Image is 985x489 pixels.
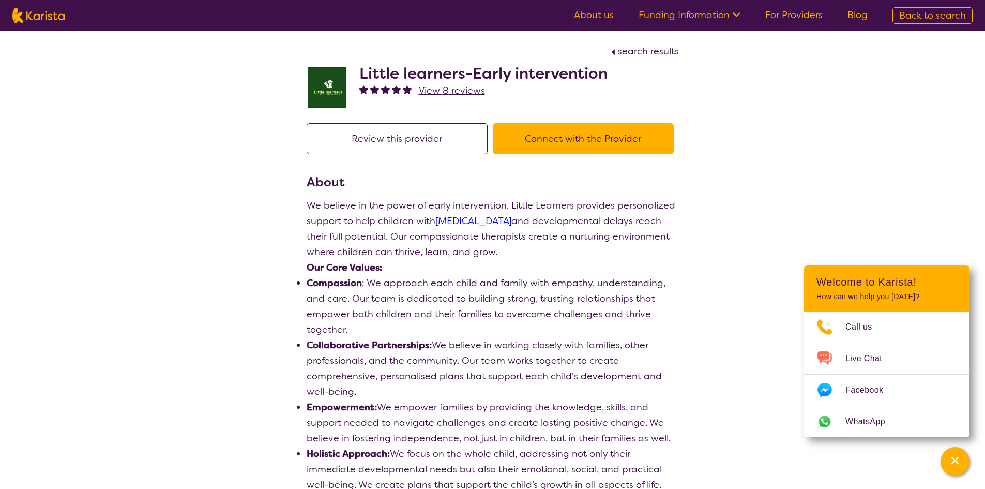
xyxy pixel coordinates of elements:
[574,9,614,21] a: About us
[392,85,401,94] img: fullstar
[307,67,348,108] img: f55hkdaos5cvjyfbzwno.jpg
[359,85,368,94] img: fullstar
[804,406,969,437] a: Web link opens in a new tab.
[816,292,957,301] p: How can we help you [DATE]?
[307,173,679,191] h3: About
[609,45,679,57] a: search results
[307,337,679,399] li: We believe in working closely with families, other professionals, and the community. Our team wor...
[618,45,679,57] span: search results
[765,9,823,21] a: For Providers
[307,123,488,154] button: Review this provider
[941,447,969,476] button: Channel Menu
[816,276,957,288] h2: Welcome to Karista!
[12,8,65,23] img: Karista logo
[419,83,485,98] a: View 8 reviews
[493,132,679,145] a: Connect with the Provider
[307,277,362,289] strong: Compassion
[307,275,679,337] li: : We approach each child and family with empathy, understanding, and care. Our team is dedicated ...
[307,401,377,413] strong: Empowerment:
[381,85,390,94] img: fullstar
[845,414,898,429] span: WhatsApp
[307,261,382,274] strong: Our Core Values:
[845,351,895,366] span: Live Chat
[892,7,973,24] a: Back to search
[845,382,896,398] span: Facebook
[493,123,674,154] button: Connect with the Provider
[435,215,511,227] a: [MEDICAL_DATA]
[847,9,868,21] a: Blog
[370,85,379,94] img: fullstar
[419,84,485,97] span: View 8 reviews
[307,132,493,145] a: Review this provider
[639,9,740,21] a: Funding Information
[307,399,679,446] li: We empower families by providing the knowledge, skills, and support needed to navigate challenges...
[359,64,608,83] h2: Little learners-Early intervention
[307,198,679,260] p: We believe in the power of early intervention. Little Learners provides personalized support to h...
[307,339,432,351] strong: Collaborative Partnerships:
[899,9,966,22] span: Back to search
[804,265,969,437] div: Channel Menu
[804,312,969,437] ul: Choose channel
[307,448,390,460] strong: Holistic Approach:
[403,85,412,94] img: fullstar
[845,319,885,335] span: Call us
